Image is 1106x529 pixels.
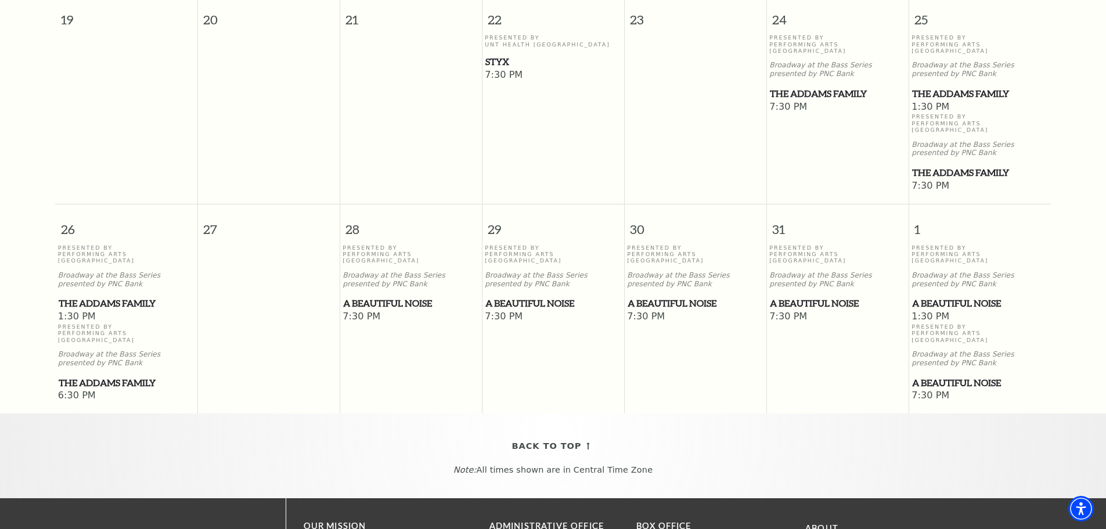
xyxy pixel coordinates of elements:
span: The Addams Family [59,376,194,390]
span: 30 [625,204,766,244]
span: 29 [482,204,624,244]
span: The Addams Family [912,87,1047,101]
span: 7:30 PM [627,311,763,323]
a: A Beautiful Noise [912,296,1048,311]
span: 27 [198,204,340,244]
span: A Beautiful Noise [485,296,621,311]
span: 7:30 PM [912,390,1048,402]
em: Note: [453,465,477,474]
p: Presented By Performing Arts [GEOGRAPHIC_DATA] [912,34,1048,54]
a: A Beautiful Noise [485,296,621,311]
span: The Addams Family [59,296,194,311]
span: 7:30 PM [912,180,1048,193]
p: Presented By Performing Arts [GEOGRAPHIC_DATA] [58,244,194,264]
span: 1 [909,204,1051,244]
p: Broadway at the Bass Series presented by PNC Bank [58,350,194,368]
span: A Beautiful Noise [770,296,905,311]
p: Broadway at the Bass Series presented by PNC Bank [912,141,1048,158]
p: Broadway at the Bass Series presented by PNC Bank [912,271,1048,289]
span: 1:30 PM [58,311,194,323]
a: Styx [485,55,621,69]
span: 1:30 PM [912,101,1048,114]
p: Presented By Performing Arts [GEOGRAPHIC_DATA] [769,34,906,54]
p: Broadway at the Bass Series presented by PNC Bank [627,271,763,289]
a: The Addams Family [58,376,194,390]
p: Presented By Performing Arts [GEOGRAPHIC_DATA] [769,244,906,264]
p: Broadway at the Bass Series presented by PNC Bank [912,350,1048,368]
span: A Beautiful Noise [912,376,1047,390]
p: Presented By Performing Arts [GEOGRAPHIC_DATA] [912,323,1048,343]
span: Styx [485,55,621,69]
span: The Addams Family [912,165,1047,180]
a: The Addams Family [912,87,1048,101]
span: 7:30 PM [485,311,621,323]
a: The Addams Family [912,165,1048,180]
a: A Beautiful Noise [912,376,1048,390]
span: Back To Top [512,439,582,454]
span: A Beautiful Noise [912,296,1047,311]
p: Broadway at the Bass Series presented by PNC Bank [485,271,621,289]
span: 7:30 PM [485,69,621,82]
p: Broadway at the Bass Series presented by PNC Bank [58,271,194,289]
p: Presented By Performing Arts [GEOGRAPHIC_DATA] [343,244,479,264]
p: Presented By Performing Arts [GEOGRAPHIC_DATA] [485,244,621,264]
p: Presented By Performing Arts [GEOGRAPHIC_DATA] [58,323,194,343]
p: Broadway at the Bass Series presented by PNC Bank [769,271,906,289]
p: All times shown are in Central Time Zone [11,465,1095,475]
span: 6:30 PM [58,390,194,402]
p: Presented By Performing Arts [GEOGRAPHIC_DATA] [912,113,1048,133]
p: Presented By Performing Arts [GEOGRAPHIC_DATA] [627,244,763,264]
p: Presented By UNT Health [GEOGRAPHIC_DATA] [485,34,621,48]
a: A Beautiful Noise [343,296,479,311]
a: The Addams Family [58,296,194,311]
p: Broadway at the Bass Series presented by PNC Bank [343,271,479,289]
span: 7:30 PM [769,101,906,114]
p: Broadway at the Bass Series presented by PNC Bank [769,61,906,78]
p: Broadway at the Bass Series presented by PNC Bank [912,61,1048,78]
a: A Beautiful Noise [627,296,763,311]
span: A Beautiful Noise [343,296,478,311]
span: The Addams Family [770,87,905,101]
span: 7:30 PM [769,311,906,323]
span: 1:30 PM [912,311,1048,323]
a: A Beautiful Noise [769,296,906,311]
a: The Addams Family [769,87,906,101]
span: 31 [767,204,909,244]
div: Accessibility Menu [1068,496,1094,521]
span: 28 [340,204,482,244]
p: Presented By Performing Arts [GEOGRAPHIC_DATA] [912,244,1048,264]
span: 26 [55,204,197,244]
span: 7:30 PM [343,311,479,323]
